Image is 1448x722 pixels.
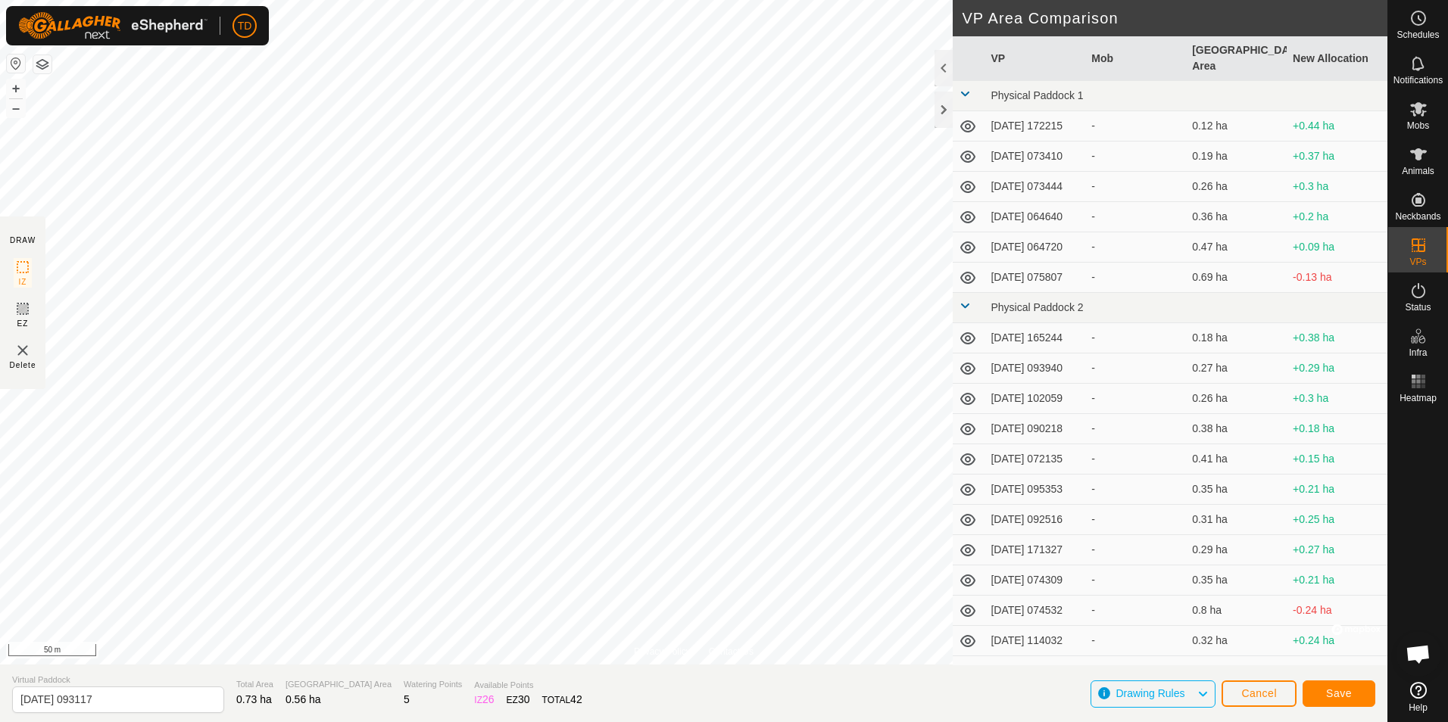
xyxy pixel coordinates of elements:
[1186,172,1287,202] td: 0.26 ha
[985,414,1085,444] td: [DATE] 090218
[1085,36,1186,81] th: Mob
[1186,263,1287,293] td: 0.69 ha
[238,18,252,34] span: TD
[1287,596,1387,626] td: -0.24 ha
[1091,572,1180,588] div: -
[1287,626,1387,656] td: +0.24 ha
[1287,384,1387,414] td: +0.3 ha
[985,111,1085,142] td: [DATE] 172215
[236,678,273,691] span: Total Area
[1222,680,1297,707] button: Cancel
[634,645,691,658] a: Privacy Policy
[10,359,36,371] span: Delete
[1091,118,1180,134] div: -
[1395,212,1440,221] span: Neckbands
[1287,475,1387,505] td: +0.21 ha
[286,678,392,691] span: [GEOGRAPHIC_DATA] Area
[1287,172,1387,202] td: +0.3 ha
[14,341,32,359] img: VP
[985,626,1085,656] td: [DATE] 114032
[1326,687,1352,699] span: Save
[1091,148,1180,164] div: -
[1091,542,1180,558] div: -
[1287,36,1387,81] th: New Allocation
[1402,166,1434,176] span: Animals
[12,674,224,686] span: Virtual Paddock
[985,172,1085,202] td: [DATE] 073444
[1397,30,1439,39] span: Schedules
[1186,626,1287,656] td: 0.32 ha
[518,693,530,705] span: 30
[17,318,29,329] span: EZ
[1186,36,1287,81] th: [GEOGRAPHIC_DATA] Area
[7,54,25,73] button: Reset Map
[1091,209,1180,225] div: -
[1400,394,1437,403] span: Heatmap
[10,235,36,246] div: DRAW
[985,475,1085,505] td: [DATE] 095353
[1091,239,1180,255] div: -
[962,9,1387,27] h2: VP Area Comparison
[985,202,1085,232] td: [DATE] 064640
[404,693,410,705] span: 5
[1287,232,1387,263] td: +0.09 ha
[985,656,1085,686] td: [DATE] 090854
[985,384,1085,414] td: [DATE] 102059
[985,263,1085,293] td: [DATE] 075807
[19,276,27,288] span: IZ
[1116,687,1184,699] span: Drawing Rules
[1186,414,1287,444] td: 0.38 ha
[542,692,582,708] div: TOTAL
[1186,475,1287,505] td: 0.35 ha
[1287,535,1387,565] td: +0.27 ha
[1287,444,1387,475] td: +0.15 ha
[985,535,1085,565] td: [DATE] 171327
[474,692,494,708] div: IZ
[1186,323,1287,353] td: 0.18 ha
[1287,142,1387,172] td: +0.37 ha
[991,301,1083,313] span: Physical Paddock 2
[1409,348,1427,357] span: Infra
[1091,330,1180,346] div: -
[1186,596,1287,626] td: 0.8 ha
[1091,512,1180,527] div: -
[985,505,1085,535] td: [DATE] 092516
[474,679,582,692] span: Available Points
[709,645,754,658] a: Contact Us
[985,353,1085,384] td: [DATE] 093940
[1186,384,1287,414] td: 0.26 ha
[1186,111,1287,142] td: 0.12 ha
[1303,680,1375,707] button: Save
[286,693,321,705] span: 0.56 ha
[1091,633,1180,649] div: -
[1405,303,1431,312] span: Status
[482,693,495,705] span: 26
[1091,360,1180,376] div: -
[1091,421,1180,437] div: -
[1091,602,1180,618] div: -
[985,36,1085,81] th: VP
[570,693,582,705] span: 42
[1287,414,1387,444] td: +0.18 ha
[1091,663,1180,679] div: -
[1407,121,1429,130] span: Mobs
[1287,656,1387,686] td: -0.15 ha
[404,678,462,691] span: Watering Points
[1388,676,1448,718] a: Help
[507,692,530,708] div: EZ
[1186,535,1287,565] td: 0.29 ha
[7,99,25,117] button: –
[985,232,1085,263] td: [DATE] 064720
[985,565,1085,596] td: [DATE] 074309
[1186,656,1287,686] td: 0.71 ha
[985,596,1085,626] td: [DATE] 074532
[1091,269,1180,285] div: -
[1287,505,1387,535] td: +0.25 ha
[1287,111,1387,142] td: +0.44 ha
[985,444,1085,475] td: [DATE] 072135
[1287,202,1387,232] td: +0.2 ha
[236,693,272,705] span: 0.73 ha
[1409,703,1428,712] span: Help
[1287,353,1387,384] td: +0.29 ha
[985,323,1085,353] td: [DATE] 165244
